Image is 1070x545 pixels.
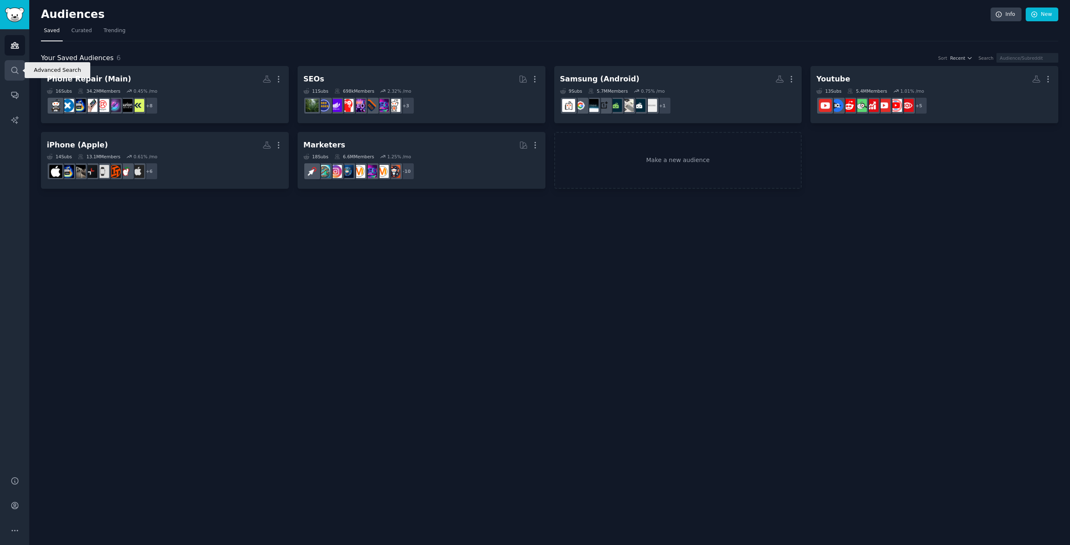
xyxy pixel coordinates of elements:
div: 5.7M Members [588,88,628,94]
img: soldering [108,99,121,112]
img: digital_marketing [341,165,354,178]
img: mkbhd [84,165,97,178]
a: Samsung (Android)9Subs5.7MMembers0.75% /mo+1samsunggalaxyAndroidQuestionspixel_phonesAndroidonepl... [554,66,802,123]
div: Youtube [816,74,850,84]
div: 34.2M Members [78,88,120,94]
a: Curated [69,24,95,41]
img: SEO [376,99,389,112]
img: SEO [364,165,377,178]
div: iPhone (Apple) [47,140,108,150]
a: Info [991,8,1022,22]
img: AppleWatch [96,165,109,178]
img: smallphones [84,99,97,112]
img: GetMoreViewsYT [877,99,890,112]
div: Marketers [303,140,345,150]
a: Youtube13Subs5.4MMembers1.01% /mo+5YoutubeviewsSmallyoutubechannelsGetMoreViewsYTYouTubeSubscribe... [810,66,1058,123]
img: AndroidQuestions [632,99,645,112]
div: + 10 [397,162,415,180]
div: SEOs [303,74,324,84]
img: socialmedia [387,165,400,178]
img: marketing [376,165,389,178]
div: 9 Sub s [560,88,582,94]
div: 18 Sub s [303,154,329,160]
img: Backmarket [131,99,144,112]
img: HelpMeFind [854,99,867,112]
div: 16 Sub s [47,88,72,94]
img: GalaxyFold [562,99,575,112]
img: iphonehelp [73,99,86,112]
img: GummySearch logo [5,8,24,22]
img: iphonehelp [61,165,74,178]
div: + 5 [910,97,927,114]
span: Recent [950,55,965,61]
img: SmallYoutubers [842,99,855,112]
img: Rewatechnology [96,99,109,112]
a: iPhone (Apple)14Subs13.1MMembers0.61% /mo+6ipadmacrumorsofficialLinusTechTipsAppleWatchmkbhdiPhon... [41,132,289,189]
img: Local_SEO [306,99,318,112]
img: localseo [387,99,400,112]
div: Search [978,55,994,61]
img: macrumorsofficial [120,165,132,178]
div: 13 Sub s [816,88,841,94]
a: Trending [101,24,128,41]
div: + 6 [140,162,158,180]
img: samsunggalaxy [644,99,657,112]
img: Youtube_Automation [819,99,832,112]
img: SEO_cases [317,99,330,112]
img: oneplus [597,99,610,112]
div: Samsung (Android) [560,74,639,84]
a: Saved [41,24,63,41]
div: 14 Sub s [47,154,72,160]
a: Make a new audience [554,132,802,189]
a: New [1026,8,1058,22]
div: Sort [938,55,948,61]
span: 6 [117,54,121,62]
img: techsupport [49,99,62,112]
button: Recent [950,55,973,61]
img: Smallyoutubechannels [889,99,902,112]
div: + 3 [397,97,415,114]
img: LinusTechTips [108,165,121,178]
img: DigitalMarketing [352,165,365,178]
h2: Audiences [41,8,991,21]
span: Curated [71,27,92,35]
div: 1.25 % /mo [387,154,411,160]
div: + 8 [140,97,158,114]
img: seogrowth [329,99,342,112]
img: Youtubeviews [901,99,914,112]
a: Marketers18Subs6.6MMembers1.25% /mo+10socialmediamarketingSEODigitalMarketingdigital_marketingIns... [298,132,545,189]
img: Affiliatemarketing [317,165,330,178]
div: Phone Repair (Main) [47,74,131,84]
div: + 1 [654,97,671,114]
div: 2.32 % /mo [387,88,411,94]
img: SEO_Digital_Marketing [352,99,365,112]
div: 0.75 % /mo [641,88,665,94]
div: 0.45 % /mo [133,88,157,94]
img: bigseo [364,99,377,112]
span: Saved [44,27,60,35]
div: 1.01 % /mo [900,88,924,94]
img: vidIQ [831,99,843,112]
a: SEOs11Subs698kMembers2.32% /mo+3localseoSEObigseoSEO_Digital_MarketingTechSEOseogrowthSEO_casesLo... [298,66,545,123]
img: ifixit [61,99,74,112]
div: 5.4M Members [847,88,887,94]
div: 13.1M Members [78,154,120,160]
a: Phone Repair (Main)16Subs34.2MMembers0.45% /mo+8BackmarketubreakifixsolderingRewatechnologysmallp... [41,66,289,123]
img: ubreakifix [120,99,132,112]
input: Audience/Subreddit [996,53,1058,63]
img: PPC [306,165,318,178]
img: iPhone16 [49,165,62,178]
img: InstagramMarketing [329,165,342,178]
div: 698k Members [334,88,374,94]
img: ipad [131,165,144,178]
img: GooglePixel [574,99,587,112]
img: Android [609,99,622,112]
img: pixel_phones [621,99,634,112]
div: 6.6M Members [334,154,374,160]
span: Trending [104,27,125,35]
img: NothingTech [586,99,599,112]
div: 0.61 % /mo [133,154,157,160]
div: 11 Sub s [303,88,329,94]
span: Your Saved Audiences [41,53,114,63]
img: TechSEO [341,99,354,112]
